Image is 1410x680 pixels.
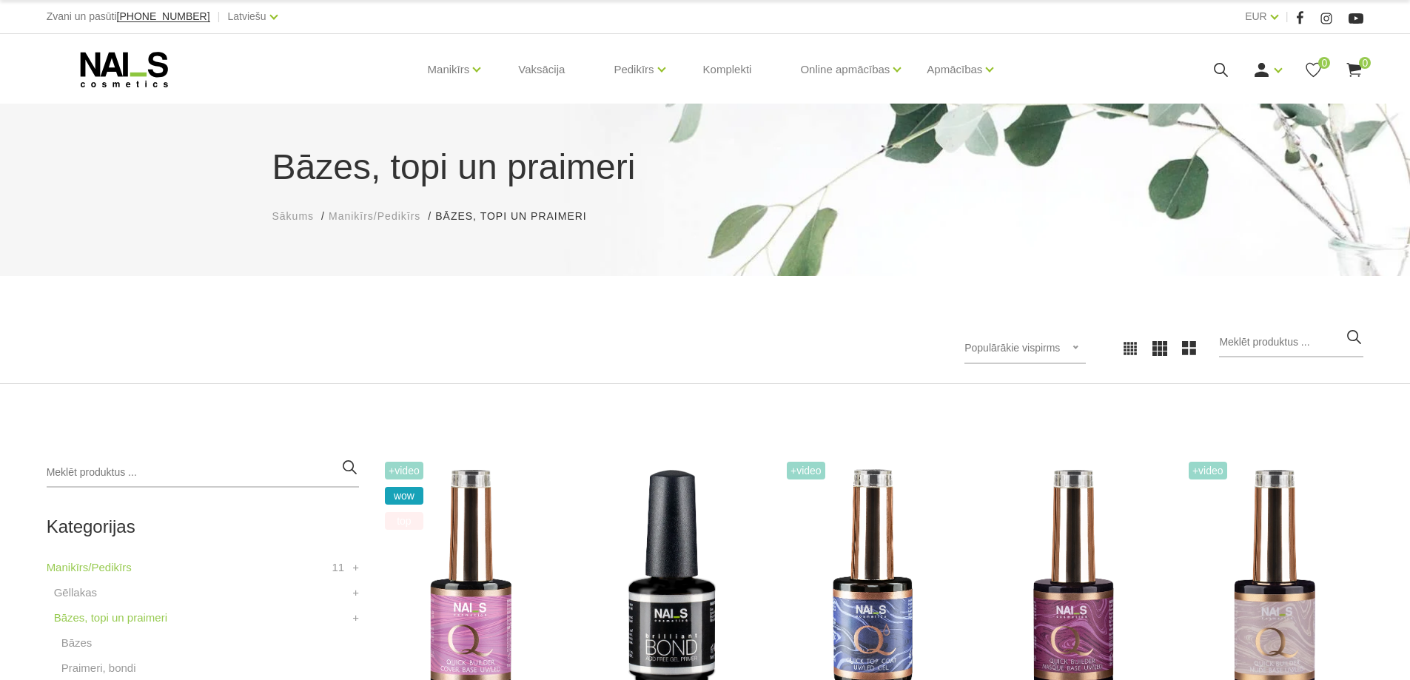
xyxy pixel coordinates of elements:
span: wow [385,487,423,505]
a: [PHONE_NUMBER] [117,11,210,22]
span: Manikīrs/Pedikīrs [329,210,420,222]
h2: Kategorijas [47,517,359,536]
a: Pedikīrs [614,40,654,99]
span: Sākums [272,210,315,222]
div: Zvani un pasūti [47,7,210,26]
a: Online apmācības [800,40,890,99]
a: 0 [1345,61,1363,79]
a: Manikīrs/Pedikīrs [47,559,132,576]
span: top [385,512,423,530]
a: Komplekti [691,34,764,105]
a: Vaksācija [506,34,577,105]
a: Latviešu [228,7,266,25]
h1: Bāzes, topi un praimeri [272,141,1138,194]
span: | [1286,7,1289,26]
a: + [352,584,359,602]
a: Apmācības [927,40,982,99]
span: | [218,7,221,26]
a: Manikīrs/Pedikīrs [329,209,420,224]
a: Sākums [272,209,315,224]
span: 0 [1318,57,1330,69]
a: + [352,609,359,627]
a: EUR [1245,7,1267,25]
a: Bāzes, topi un praimeri [54,609,167,627]
input: Meklēt produktus ... [47,458,359,488]
span: 0 [1359,57,1371,69]
a: + [352,559,359,576]
li: Bāzes, topi un praimeri [435,209,601,224]
span: +Video [787,462,825,479]
input: Meklēt produktus ... [1219,328,1363,357]
span: Populārākie vispirms [964,342,1060,354]
span: +Video [1189,462,1227,479]
a: 0 [1304,61,1323,79]
span: [PHONE_NUMBER] [117,10,210,22]
span: 11 [332,559,344,576]
a: Gēllakas [54,584,97,602]
a: Bāzes [61,634,93,652]
a: Manikīrs [428,40,470,99]
a: Praimeri, bondi [61,659,136,677]
span: +Video [385,462,423,479]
